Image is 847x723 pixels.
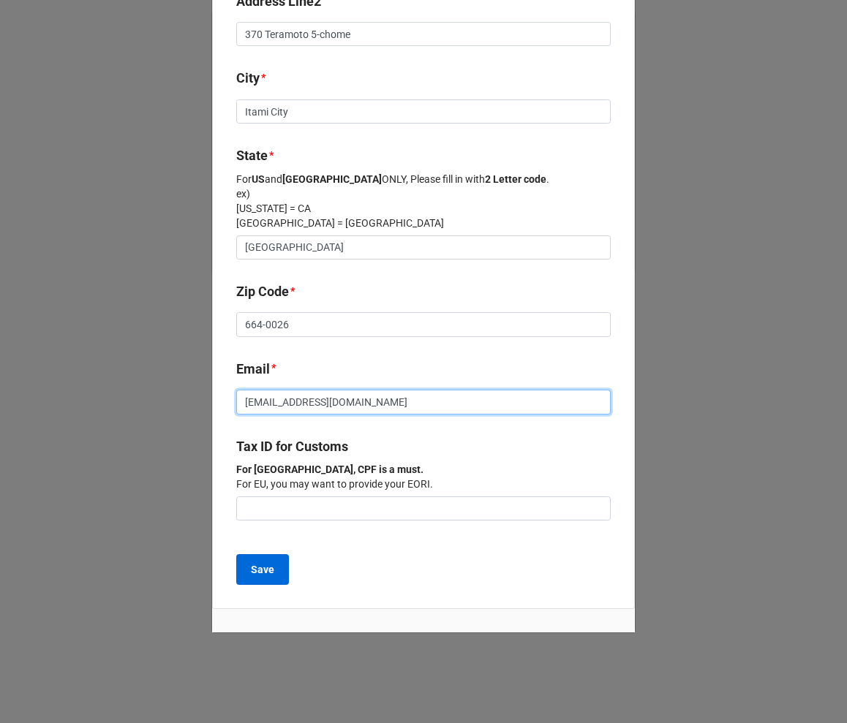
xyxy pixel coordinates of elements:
label: State [236,145,268,166]
label: City [236,68,260,88]
strong: 2 Letter code [485,173,546,185]
label: Zip Code [236,281,289,302]
strong: [GEOGRAPHIC_DATA] [282,173,382,185]
b: Save [251,562,274,578]
p: For EU, you may want to provide your EORI. [236,462,611,491]
button: Save [236,554,289,585]
label: Tax ID for Customs [236,436,348,457]
strong: For [GEOGRAPHIC_DATA], CPF is a must. [236,463,423,475]
p: For and ONLY, Please fill in with . ex) [US_STATE] = CA [GEOGRAPHIC_DATA] = [GEOGRAPHIC_DATA] [236,172,611,230]
label: Email [236,359,270,379]
strong: US [252,173,265,185]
